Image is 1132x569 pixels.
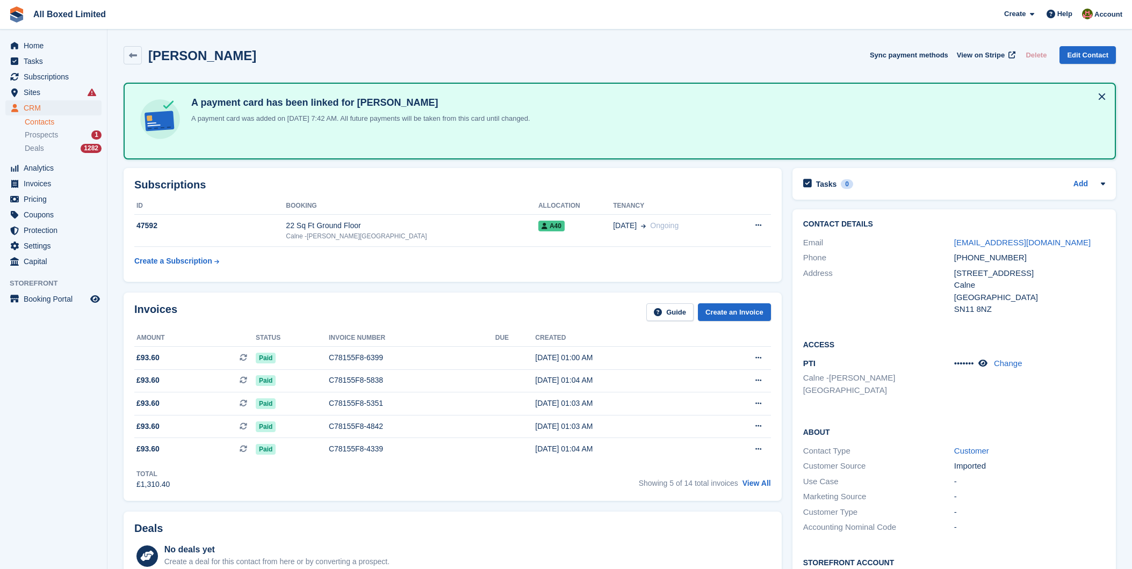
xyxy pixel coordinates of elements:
a: menu [5,291,102,307]
span: Paid [256,375,276,386]
div: [DATE] 01:03 AM [535,398,704,409]
span: Paid [256,444,276,455]
button: Delete [1021,46,1051,64]
a: menu [5,223,102,238]
span: £93.60 [136,352,160,363]
span: Pricing [24,192,88,207]
h2: Storefront Account [803,557,1105,567]
th: Allocation [538,198,613,215]
div: 0 [841,179,853,189]
span: Account [1094,9,1122,20]
th: Invoice number [329,330,495,347]
div: Phone [803,252,954,264]
a: [EMAIL_ADDRESS][DOMAIN_NAME] [954,238,1091,247]
span: Sites [24,85,88,100]
div: - [954,521,1105,534]
a: menu [5,192,102,207]
img: Sharon Hawkins [1082,9,1093,19]
span: Help [1057,9,1072,19]
h4: A payment card has been linked for [PERSON_NAME] [187,97,530,109]
a: Add [1073,178,1088,191]
div: Customer Source [803,460,954,472]
th: Status [256,330,329,347]
div: - [954,506,1105,519]
h2: [PERSON_NAME] [148,48,256,63]
h2: Invoices [134,303,177,321]
span: Ongoing [650,221,679,230]
a: Preview store [89,293,102,305]
span: £93.60 [136,375,160,386]
span: Paid [256,421,276,432]
a: menu [5,207,102,222]
span: CRM [24,100,88,115]
div: 1 [91,130,102,140]
div: C78155F8-4339 [329,443,495,455]
div: Calne -[PERSON_NAME][GEOGRAPHIC_DATA] [286,231,538,241]
div: Use Case [803,476,954,488]
div: 47592 [134,220,286,231]
h2: Contact Details [803,220,1105,229]
span: A40 [538,221,565,231]
div: [DATE] 01:04 AM [535,375,704,386]
a: Deals 1282 [25,143,102,154]
h2: Tasks [816,179,837,189]
a: menu [5,54,102,69]
span: Showing 5 of 14 total invoices [639,479,738,487]
div: Contact Type [803,445,954,457]
div: Imported [954,460,1105,472]
a: menu [5,176,102,191]
span: [DATE] [613,220,637,231]
span: Home [24,38,88,53]
span: View on Stripe [957,50,1005,61]
a: menu [5,85,102,100]
div: Create a Subscription [134,256,212,267]
th: Tenancy [613,198,730,215]
li: Calne -[PERSON_NAME][GEOGRAPHIC_DATA] [803,372,954,396]
div: 22 Sq Ft Ground Floor [286,220,538,231]
div: C78155F8-4842 [329,421,495,432]
div: Address [803,267,954,316]
div: - [954,476,1105,488]
img: stora-icon-8386f47178a22dfd0bd8f6a31ec36ba5ce8667c1dd55bd0f319d3a0aa187defe.svg [9,6,25,23]
th: Amount [134,330,256,347]
a: Prospects 1 [25,129,102,141]
th: Due [495,330,536,347]
img: card-linked-ebf98d0992dc2aeb22e95c0e3c79077019eb2392cfd83c6a337811c24bc77127.svg [138,97,183,142]
th: ID [134,198,286,215]
span: Analytics [24,161,88,176]
h2: Access [803,339,1105,349]
span: Booking Portal [24,291,88,307]
span: Subscriptions [24,69,88,84]
span: Deals [25,143,44,154]
div: [DATE] 01:00 AM [535,352,704,363]
a: menu [5,69,102,84]
span: Paid [256,398,276,409]
a: menu [5,254,102,269]
a: Create an Invoice [698,303,771,321]
a: All Boxed Limited [29,5,110,23]
span: £93.60 [136,443,160,455]
a: View All [742,479,771,487]
a: Change [994,359,1022,368]
div: C78155F8-5838 [329,375,495,386]
a: Contacts [25,117,102,127]
span: Capital [24,254,88,269]
span: Prospects [25,130,58,140]
span: Storefront [10,278,107,289]
th: Created [535,330,704,347]
span: £93.60 [136,421,160,432]
span: Protection [24,223,88,238]
div: C78155F8-6399 [329,352,495,363]
div: [PHONE_NUMBER] [954,252,1105,264]
div: [GEOGRAPHIC_DATA] [954,291,1105,304]
a: Guide [646,303,694,321]
div: Create a deal for this contact from here or by converting a prospect. [164,556,390,567]
span: Coupons [24,207,88,222]
span: Invoices [24,176,88,191]
span: Tasks [24,54,88,69]
button: Sync payment methods [870,46,948,64]
div: [STREET_ADDRESS] [954,267,1105,280]
div: [DATE] 01:03 AM [535,421,704,432]
span: £93.60 [136,398,160,409]
div: - [954,491,1105,503]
